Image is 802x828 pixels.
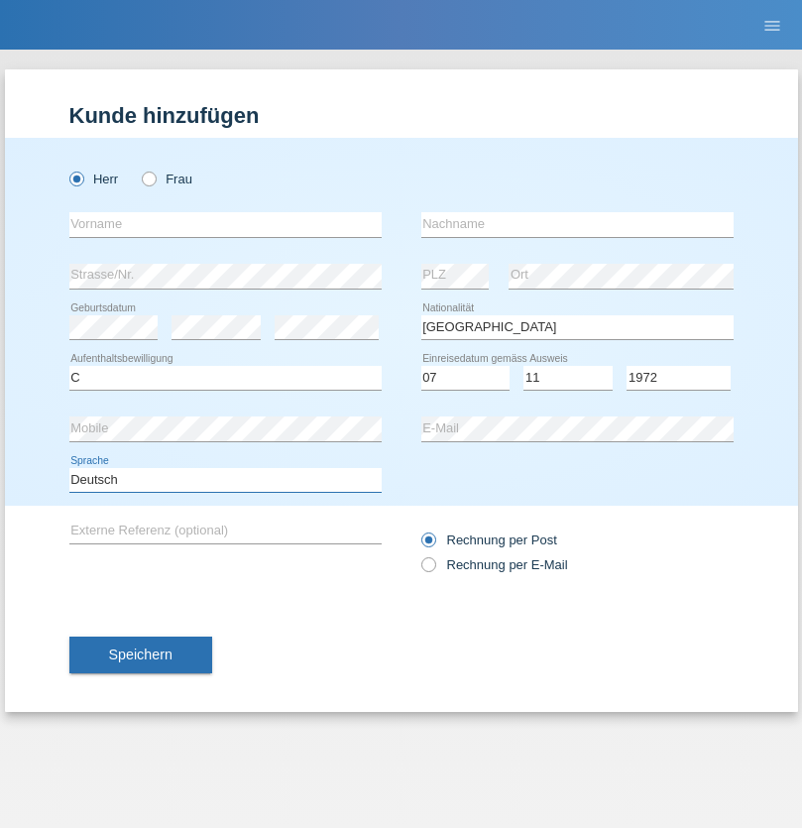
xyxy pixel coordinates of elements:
[762,16,782,36] i: menu
[421,557,434,582] input: Rechnung per E-Mail
[69,637,212,674] button: Speichern
[421,532,557,547] label: Rechnung per Post
[69,103,734,128] h1: Kunde hinzufügen
[142,172,155,184] input: Frau
[752,19,792,31] a: menu
[421,557,568,572] label: Rechnung per E-Mail
[109,647,172,662] span: Speichern
[142,172,192,186] label: Frau
[421,532,434,557] input: Rechnung per Post
[69,172,119,186] label: Herr
[69,172,82,184] input: Herr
